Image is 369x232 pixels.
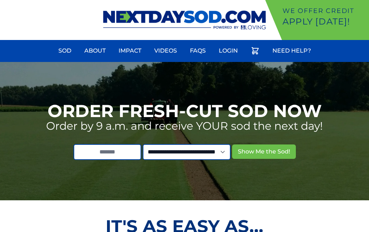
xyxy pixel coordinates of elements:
p: We offer Credit [283,6,366,16]
a: Sod [54,42,76,59]
p: Order by 9 a.m. and receive YOUR sod the next day! [46,120,323,133]
a: Login [214,42,242,59]
a: Videos [150,42,181,59]
a: About [80,42,110,59]
a: FAQs [186,42,210,59]
a: Need Help? [268,42,315,59]
button: Show Me the Sod! [232,144,296,159]
p: Apply [DATE]! [283,16,366,27]
h1: Order Fresh-Cut Sod Now [48,102,322,120]
a: Impact [114,42,146,59]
